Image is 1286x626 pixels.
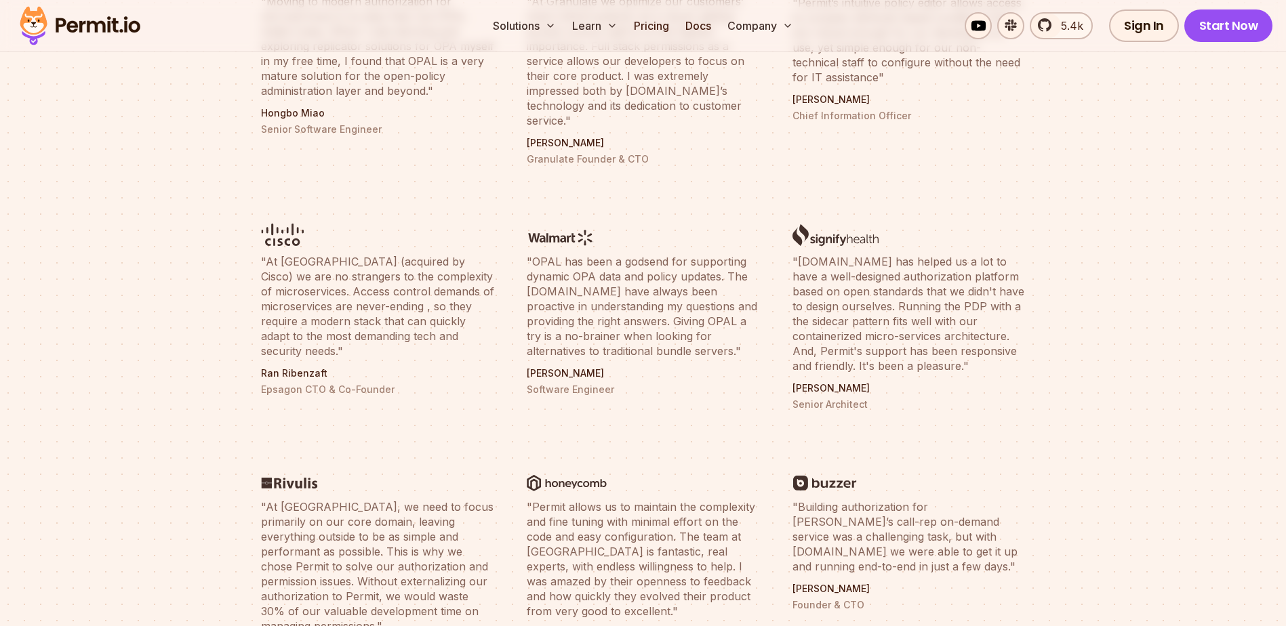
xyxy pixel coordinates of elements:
[792,93,1026,106] p: [PERSON_NAME]
[261,367,494,380] p: Ran Ribenzaft
[628,12,675,39] a: Pricing
[792,582,1026,596] p: [PERSON_NAME]
[527,383,760,396] p: Software Engineer
[527,499,760,619] blockquote: "Permit allows us to maintain the complexity and fine tuning with minimal effort on the code and ...
[792,381,1026,395] p: [PERSON_NAME]
[527,254,760,358] blockquote: "OPAL has been a godsend for supporting dynamic OPA data and policy updates. The [DOMAIN_NAME] ha...
[792,499,1026,574] blockquote: "Building authorization for [PERSON_NAME]’s call-rep on-demand service was a challenging task, bu...
[527,474,607,491] img: logo
[261,254,494,358] blockquote: "At [GEOGRAPHIC_DATA] (acquired by Cisco) we are no strangers to the complexity of microservices....
[792,224,879,246] img: logo
[261,474,318,491] img: logo
[792,398,1026,411] p: Senior Architect
[261,383,494,396] p: Epsagon CTO & Co-Founder
[722,12,799,39] button: Company
[792,109,1026,123] p: Chief Information Officer
[527,229,595,246] img: logo
[567,12,623,39] button: Learn
[527,367,760,380] p: [PERSON_NAME]
[14,3,146,49] img: Permit logo
[261,106,494,120] p: Hongbo Miao
[527,152,760,166] p: Granulate Founder & CTO
[1109,9,1179,42] a: Sign In
[261,224,304,246] img: logo
[261,123,494,136] p: Senior Software Engineer
[1053,18,1083,34] span: 5.4k
[792,474,857,491] img: logo
[792,598,1026,612] p: Founder & CTO
[792,254,1026,373] blockquote: "[DOMAIN_NAME] has helped us a lot to have a well-designed authorization platform based on open s...
[1030,12,1093,39] a: 5.4k
[487,12,561,39] button: Solutions
[527,136,760,150] p: [PERSON_NAME]
[680,12,717,39] a: Docs
[1184,9,1273,42] a: Start Now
